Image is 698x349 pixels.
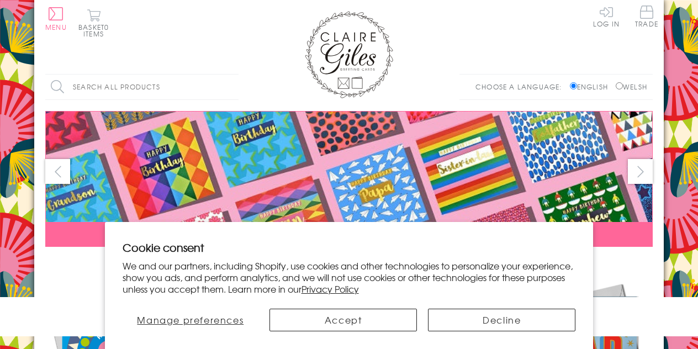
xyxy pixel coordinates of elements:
div: Carousel Pagination [45,255,653,272]
img: Claire Giles Greetings Cards [305,11,393,98]
button: Decline [428,309,575,331]
span: Trade [635,6,658,27]
span: Menu [45,22,67,32]
input: Welsh [616,82,623,89]
input: Search [228,75,239,99]
button: next [628,159,653,184]
p: Choose a language: [475,82,568,92]
a: Log In [593,6,620,27]
a: Privacy Policy [302,282,359,295]
span: Manage preferences [137,313,244,326]
h2: Cookie consent [123,240,576,255]
label: English [570,82,614,92]
span: 0 items [83,22,109,39]
p: We and our partners, including Shopify, use cookies and other technologies to personalize your ex... [123,260,576,294]
label: Welsh [616,82,647,92]
button: Basket0 items [78,9,109,37]
button: prev [45,159,70,184]
button: Menu [45,7,67,30]
a: Trade [635,6,658,29]
button: Accept [269,309,417,331]
input: Search all products [45,75,239,99]
button: Manage preferences [123,309,258,331]
input: English [570,82,577,89]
